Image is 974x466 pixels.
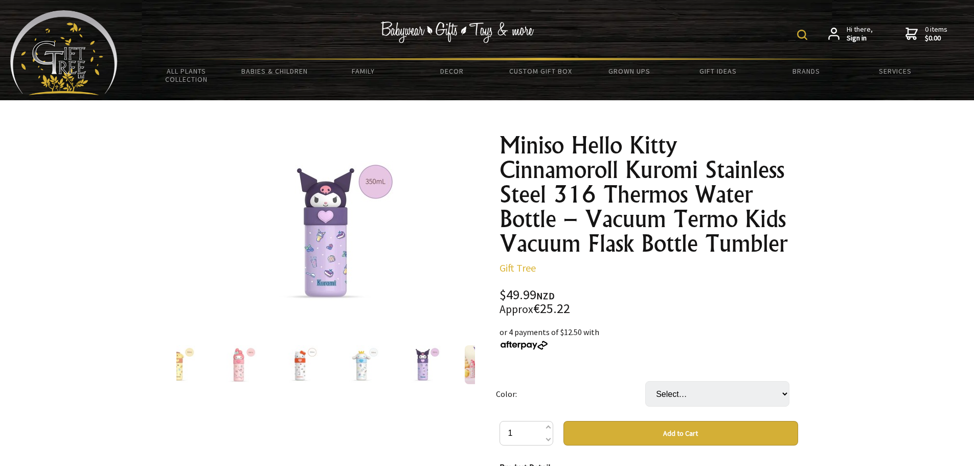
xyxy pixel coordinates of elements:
[500,261,536,274] a: Gift Tree
[342,345,380,384] img: Miniso Hello Kitty Cinnamoroll Kuromi Stainless Steel 316 Thermos Water Bottle – Vacuum Termo Kid...
[500,326,798,350] div: or 4 payments of $12.50 with
[847,25,873,43] span: Hi there,
[925,25,947,43] span: 0 items
[851,60,939,82] a: Services
[585,60,673,82] a: Grown Ups
[762,60,851,82] a: Brands
[797,30,807,40] img: product search
[319,60,407,82] a: Family
[10,10,118,95] img: Babyware - Gifts - Toys and more...
[673,60,762,82] a: Gift Ideas
[407,60,496,82] a: Decor
[563,421,798,446] button: Add to Cart
[280,345,319,384] img: Miniso Hello Kitty Cinnamoroll Kuromi Stainless Steel 316 Thermos Water Bottle – Vacuum Termo Kid...
[847,34,873,43] strong: Sign in
[142,60,231,90] a: All Plants Collection
[464,345,503,384] img: Miniso Hello Kitty Cinnamoroll Kuromi Stainless Steel 316 Thermos Water Bottle – Vacuum Termo Kid...
[500,289,798,316] div: $49.99 €25.22
[246,153,405,313] img: Miniso Hello Kitty Cinnamoroll Kuromi Stainless Steel 316 Thermos Water Bottle – Vacuum Termo Kid...
[925,34,947,43] strong: $0.00
[231,60,319,82] a: Babies & Children
[496,367,645,421] td: Color:
[828,25,873,43] a: Hi there,Sign in
[500,341,549,350] img: Afterpay
[536,290,555,302] span: NZD
[403,345,442,384] img: Miniso Hello Kitty Cinnamoroll Kuromi Stainless Steel 316 Thermos Water Bottle – Vacuum Termo Kid...
[219,345,258,384] img: Miniso Hello Kitty Cinnamoroll Kuromi Stainless Steel 316 Thermos Water Bottle – Vacuum Termo Kid...
[496,60,585,82] a: Custom Gift Box
[905,25,947,43] a: 0 items$0.00
[381,21,534,43] img: Babywear - Gifts - Toys & more
[500,133,798,256] h1: Miniso Hello Kitty Cinnamoroll Kuromi Stainless Steel 316 Thermos Water Bottle – Vacuum Termo Kid...
[500,302,533,316] small: Approx
[157,345,196,384] img: Miniso Hello Kitty Cinnamoroll Kuromi Stainless Steel 316 Thermos Water Bottle – Vacuum Termo Kid...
